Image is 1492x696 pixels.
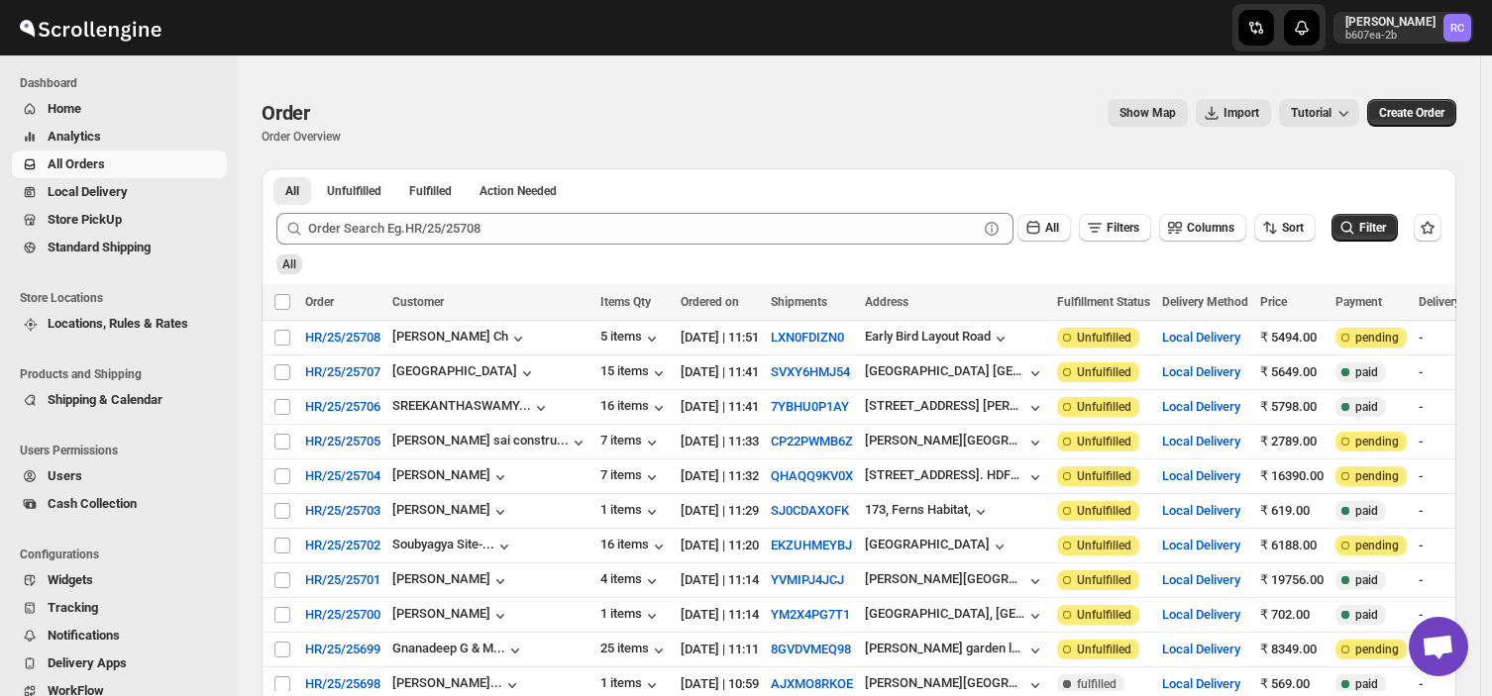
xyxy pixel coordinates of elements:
div: [PERSON_NAME] [392,502,510,522]
button: HR/25/25704 [293,460,392,492]
button: All [273,177,311,205]
button: 1 items [600,606,662,626]
button: 173, Ferns Habitat, [865,502,991,522]
span: Shipments [771,295,827,309]
div: [STREET_ADDRESS] [PERSON_NAME] Layout Domlur [865,398,1025,413]
div: ₹ 5649.00 [1260,362,1324,382]
div: 16 items [600,537,669,556]
div: [DATE] | 11:32 [681,466,759,486]
span: Payment [1335,295,1382,309]
span: Analytics [48,129,101,144]
button: User menu [1333,12,1473,44]
button: HR/25/25700 [293,599,392,631]
button: [GEOGRAPHIC_DATA], [GEOGRAPHIC_DATA] [865,606,1045,626]
button: [GEOGRAPHIC_DATA] [GEOGRAPHIC_DATA] [865,363,1045,383]
button: [PERSON_NAME] Ch [392,329,528,348]
button: EKZUHMEYBJ [771,538,852,552]
div: [DATE] | 11:14 [681,570,759,590]
span: Locations, Rules & Rates [48,316,188,331]
button: 4 items [600,571,662,591]
button: 7YBHU0P1AY [771,399,849,414]
span: Unfulfilled [1077,330,1131,346]
button: [PERSON_NAME] [392,571,510,591]
button: Columns [1159,214,1246,242]
button: Widgets [12,566,227,594]
button: HR/25/25699 [293,634,392,665]
div: - [1419,570,1487,590]
span: Sort [1282,221,1304,235]
button: Create custom order [1367,99,1456,127]
span: HR/25/25706 [305,397,380,417]
div: [PERSON_NAME] sai constru... [392,433,569,447]
button: Local Delivery [1162,503,1240,518]
button: Notifications [12,622,227,649]
button: LXN0FDIZN0 [771,330,844,345]
div: SREEKANTHASWAMY... [392,398,531,413]
div: [PERSON_NAME][GEOGRAPHIC_DATA][PERSON_NAME] [865,675,1025,690]
div: - [1419,536,1487,555]
button: Local Delivery [1162,538,1240,552]
div: Early Bird Layout Road [865,329,991,344]
div: [DATE] | 11:33 [681,432,759,451]
button: Local Delivery [1162,364,1240,379]
button: [PERSON_NAME] sai constru... [392,433,588,452]
span: All Orders [48,156,105,171]
span: Tracking [48,600,98,615]
div: ₹ 2789.00 [1260,432,1324,451]
div: Gnanadeep G & M... [392,641,505,655]
span: Configurations [20,547,228,562]
button: Users [12,462,227,490]
button: HR/25/25701 [293,564,392,596]
button: Fulfilled [397,177,464,205]
div: 15 items [600,363,669,383]
div: [GEOGRAPHIC_DATA], [GEOGRAPHIC_DATA] [865,606,1025,621]
span: Tutorial [1291,106,1332,120]
button: SVXY6HMJ54 [771,364,850,379]
button: SJ0CDAXOFK [771,503,849,518]
div: [GEOGRAPHIC_DATA] [GEOGRAPHIC_DATA] [865,363,1025,378]
span: Dashboard [20,75,228,91]
span: Unfulfilled [1077,468,1131,484]
span: Rahul Chopra [1443,14,1471,42]
div: 7 items [600,433,662,452]
span: Cash Collection [48,496,137,511]
div: ₹ 19756.00 [1260,570,1324,590]
span: HR/25/25699 [305,640,380,659]
input: Order Search Eg.HR/25/25708 [308,213,978,245]
span: Filter [1359,221,1386,235]
span: Delivery Method [1162,295,1248,309]
button: Local Delivery [1162,642,1240,656]
button: [PERSON_NAME]... [392,675,522,695]
div: [STREET_ADDRESS]. HDFC ATM, [PERSON_NAME] Layout, [GEOGRAPHIC_DATA] [865,467,1025,482]
span: Unfulfilled [1077,434,1131,449]
span: Home [48,101,81,116]
p: Order Overview [262,129,341,145]
div: [DATE] | 11:11 [681,640,759,659]
button: 5 items [600,329,662,348]
div: ₹ 16390.00 [1260,466,1324,486]
span: HR/25/25707 [305,362,380,382]
span: pending [1355,468,1399,484]
div: 16 items [600,398,669,418]
button: Map action label [1108,99,1188,127]
span: Unfulfilled [1077,538,1131,553]
button: [STREET_ADDRESS] [PERSON_NAME] Layout Domlur [865,398,1045,418]
button: AJXMO8RKOE [771,676,853,691]
span: fulfilled [1077,676,1117,692]
span: paid [1355,607,1378,623]
span: Filters [1107,221,1139,235]
span: All [1045,221,1059,235]
button: [GEOGRAPHIC_DATA] [392,363,537,383]
button: [PERSON_NAME] garden layout, JUNNASANDRA, [GEOGRAPHIC_DATA] [PERSON_NAME] interior factory [865,641,1045,660]
button: SREEKANTHASWAMY... [392,398,551,418]
span: Customer [392,295,444,309]
div: [DATE] | 11:20 [681,536,759,555]
span: Ordered on [681,295,739,309]
span: Unfulfilled [1077,364,1131,380]
div: 173, Ferns Habitat, [865,502,971,517]
span: Users [48,468,82,483]
span: All [285,183,299,199]
button: Local Delivery [1162,330,1240,345]
button: [GEOGRAPHIC_DATA] [865,537,1010,556]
